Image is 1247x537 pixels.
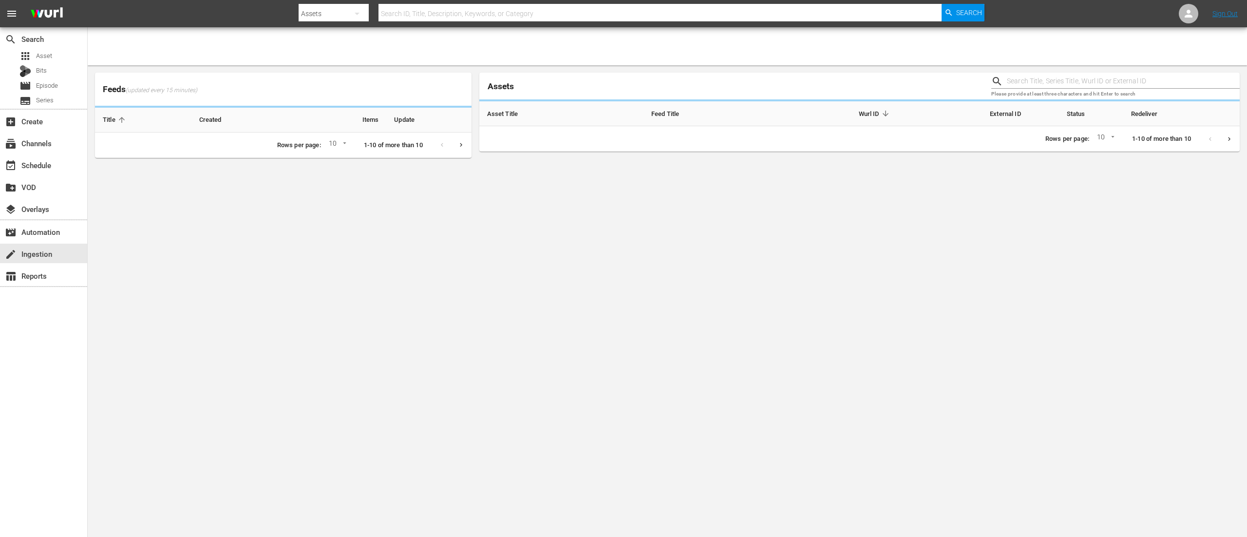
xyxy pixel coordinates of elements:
[5,116,17,128] span: Create
[36,96,54,105] span: Series
[325,138,348,153] div: 10
[311,108,386,133] th: Items
[277,141,321,150] p: Rows per page:
[95,108,472,133] table: sticky table
[956,4,982,21] span: Search
[5,34,17,45] span: Search
[5,182,17,193] span: VOD
[126,87,197,95] span: (updated every 15 minutes)
[19,80,31,92] span: Episode
[23,2,70,25] img: ans4CAIJ8jUAAAAAAAAAAAAAAAAAAAAAAAAgQb4GAAAAAAAAAAAAAAAAAAAAAAAAJMjXAAAAAAAAAAAAAAAAAAAAAAAAgAT5G...
[479,101,1240,126] table: sticky table
[6,8,18,19] span: menu
[487,109,531,118] span: Asset Title
[900,101,1029,126] th: External ID
[942,4,984,21] button: Search
[386,108,471,133] th: Update
[199,115,234,124] span: Created
[5,204,17,215] span: Overlays
[1007,74,1240,89] input: Search Title, Series Title, Wurl ID or External ID
[643,101,764,126] th: Feed Title
[95,81,472,97] span: Feeds
[36,66,47,76] span: Bits
[1045,134,1089,144] p: Rows per page:
[5,249,17,260] span: Ingestion
[991,90,1240,98] p: Please provide at least three characters and hit Enter to search
[19,95,31,107] span: Series
[1123,101,1240,126] th: Redeliver
[1132,134,1191,144] p: 1-10 of more than 10
[488,81,514,91] span: Assets
[103,115,128,124] span: Title
[1220,130,1239,149] button: Next page
[19,65,31,77] div: Bits
[859,109,892,118] span: Wurl ID
[19,50,31,62] span: Asset
[1093,132,1116,146] div: 10
[5,227,17,238] span: Automation
[5,270,17,282] span: Reports
[452,135,471,154] button: Next page
[1212,10,1238,18] a: Sign Out
[5,160,17,172] span: Schedule
[36,51,52,61] span: Asset
[5,138,17,150] span: Channels
[36,81,58,91] span: Episode
[1029,101,1123,126] th: Status
[364,141,423,150] p: 1-10 of more than 10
